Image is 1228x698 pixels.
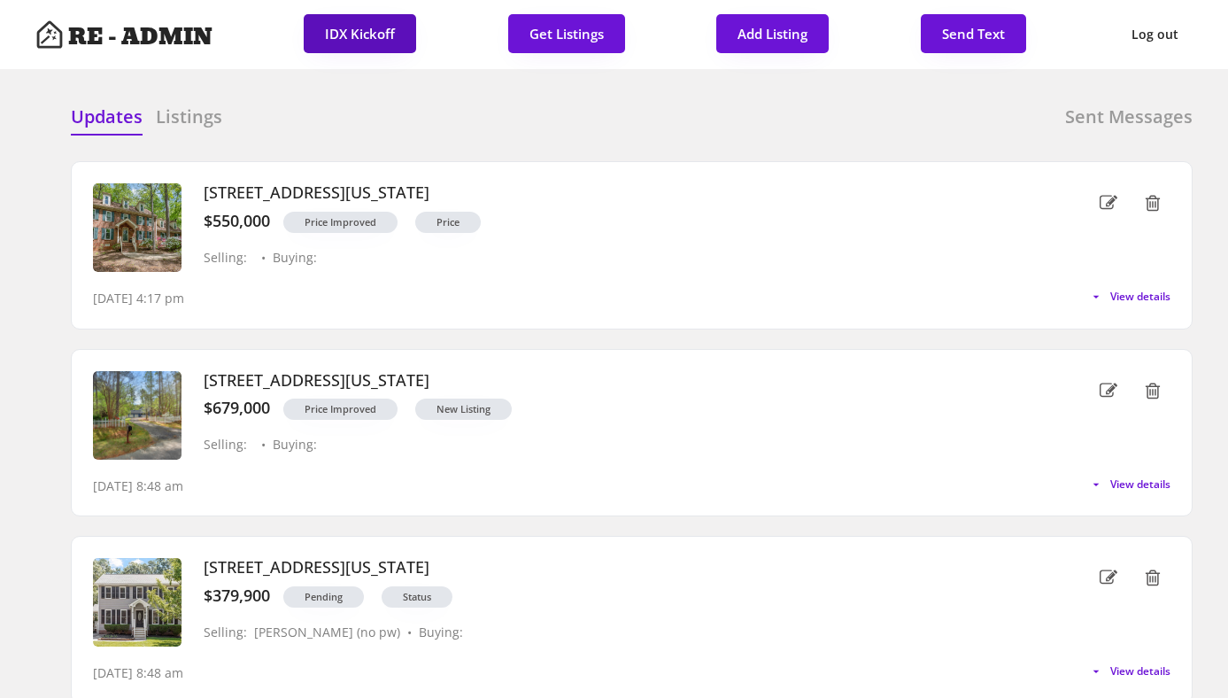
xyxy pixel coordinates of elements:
[1065,105,1193,129] h6: Sent Messages
[1089,664,1170,679] button: View details
[1089,290,1170,304] button: View details
[68,26,212,49] h4: RE - ADMIN
[93,371,181,460] img: 20250409202501095101000000-o.jpg
[204,625,1020,640] div: Selling: [PERSON_NAME] (no pw) • Buying:
[508,14,625,53] button: Get Listings
[1117,14,1193,55] button: Log out
[204,586,270,606] div: $379,900
[415,399,512,420] button: New Listing
[204,399,270,418] div: $679,000
[304,14,416,53] button: IDX Kickoff
[283,399,398,420] button: Price Improved
[204,558,1020,578] h3: [STREET_ADDRESS][US_STATE]
[204,371,1020,391] h3: [STREET_ADDRESS][US_STATE]
[1089,477,1170,492] button: View details
[93,477,183,495] div: [DATE] 8:48 am
[716,14,829,53] button: Add Listing
[93,183,181,272] img: 20250508183039086701000000-o.jpg
[1110,666,1170,677] span: View details
[382,586,452,608] button: Status
[204,183,1020,203] h3: [STREET_ADDRESS][US_STATE]
[283,212,398,233] button: Price Improved
[156,105,222,129] h6: Listings
[204,251,1020,266] div: Selling: • Buying:
[283,586,364,608] button: Pending
[204,212,270,231] div: $550,000
[921,14,1026,53] button: Send Text
[71,105,143,129] h6: Updates
[204,438,1020,453] div: Selling: • Buying:
[1110,291,1170,302] span: View details
[415,212,481,233] button: Price
[35,20,64,49] img: Artboard%201%20copy%203.svg
[1110,479,1170,490] span: View details
[93,664,183,682] div: [DATE] 8:48 am
[93,558,181,647] img: 20250724172752824132000000-o.jpg
[93,290,184,307] div: [DATE] 4:17 pm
